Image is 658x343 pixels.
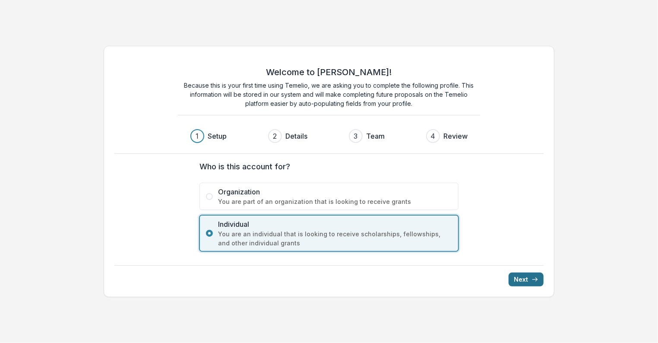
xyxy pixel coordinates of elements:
p: Because this is your first time using Temelio, we are asking you to complete the following profil... [178,81,480,108]
div: 4 [430,131,435,141]
h3: Team [366,131,385,141]
span: Individual [218,219,452,229]
div: Progress [190,129,468,143]
span: Organization [218,187,452,197]
div: 3 [354,131,357,141]
div: 2 [273,131,277,141]
div: 1 [196,131,199,141]
h3: Setup [208,131,227,141]
span: You are part of an organization that is looking to receive grants [218,197,452,206]
label: Who is this account for? [199,161,453,172]
span: You are an individual that is looking to receive scholarships, fellowships, and other individual ... [218,229,452,248]
h2: Welcome to [PERSON_NAME]! [266,67,392,77]
h3: Review [443,131,468,141]
button: Next [509,273,544,286]
h3: Details [285,131,307,141]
